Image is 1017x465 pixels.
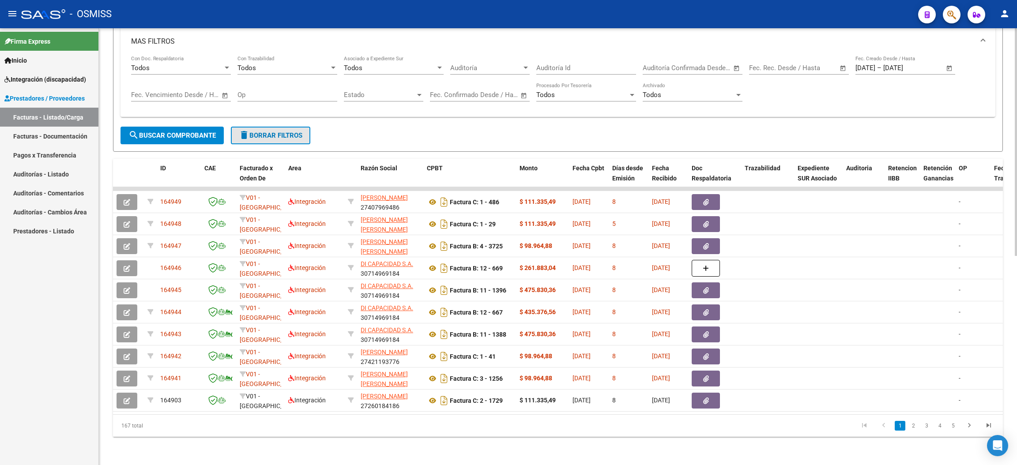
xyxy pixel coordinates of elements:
mat-icon: delete [239,130,249,140]
span: - [959,375,960,382]
strong: Factura B: 12 - 667 [450,309,503,316]
input: Fecha inicio [855,64,875,72]
span: [DATE] [573,375,591,382]
datatable-header-cell: Area [285,159,344,198]
li: page 4 [933,418,946,433]
i: Descargar documento [438,327,450,341]
span: [DATE] [652,352,670,360]
span: - [959,220,960,227]
input: Fecha inicio [131,91,167,99]
span: [DATE] [573,352,591,360]
div: 27407969486 [361,193,420,211]
a: go to previous page [875,421,892,431]
span: Integración [288,308,326,315]
datatable-header-cell: OP [955,159,991,198]
i: Descargar documento [438,239,450,253]
span: 164903 [160,397,181,404]
span: 8 [612,375,616,382]
input: Fecha fin [474,91,516,99]
div: 30714969184 [361,281,420,300]
span: Auditoría [450,64,522,72]
button: Open calendar [945,63,955,73]
span: Retención Ganancias [923,165,953,182]
input: Fecha inicio [749,64,785,72]
span: Días desde Emisión [612,165,643,182]
a: 5 [948,421,958,431]
span: 164946 [160,264,181,271]
span: CAE [204,165,216,172]
span: Borrar Filtros [239,131,302,139]
datatable-header-cell: Facturado x Orden De [236,159,285,198]
span: Retencion IIBB [888,165,917,182]
datatable-header-cell: ID [157,159,201,198]
span: Prestadores / Proveedores [4,94,85,103]
div: 30714969184 [361,303,420,322]
span: - [959,198,960,205]
span: - [959,397,960,404]
span: 8 [612,242,616,249]
datatable-header-cell: Fecha Recibido [648,159,688,198]
li: page 2 [907,418,920,433]
span: Integración [288,242,326,249]
button: Open calendar [220,90,230,101]
strong: $ 98.964,88 [520,242,552,249]
mat-expansion-panel-header: MAS FILTROS [121,27,995,56]
strong: $ 98.964,88 [520,375,552,382]
span: Area [288,165,301,172]
datatable-header-cell: Retencion IIBB [885,159,920,198]
span: Integración [288,286,326,293]
datatable-header-cell: CAE [201,159,236,198]
datatable-header-cell: Razón Social [357,159,423,198]
button: Buscar Comprobante [121,127,224,144]
strong: Factura C: 1 - 41 [450,353,496,360]
span: Razón Social [361,165,397,172]
span: 164943 [160,330,181,337]
span: [DATE] [652,242,670,249]
span: DI CAPACIDAD S.A. [361,304,413,311]
span: [DATE] [652,264,670,271]
input: Fecha inicio [430,91,466,99]
strong: $ 98.964,88 [520,352,552,360]
span: Integración [288,352,326,360]
span: - [959,264,960,271]
datatable-header-cell: Doc Respaldatoria [688,159,741,198]
span: [PERSON_NAME] [PERSON_NAME] [361,238,408,255]
span: 8 [612,397,616,404]
span: 164942 [160,352,181,360]
span: 8 [612,308,616,315]
input: Fecha fin [175,91,218,99]
mat-icon: person [999,8,1010,19]
span: - [959,286,960,293]
a: 4 [934,421,945,431]
strong: $ 435.376,56 [520,308,556,315]
span: [DATE] [573,308,591,315]
strong: Factura C: 3 - 1256 [450,375,503,382]
span: OP [959,165,967,172]
span: Trazabilidad [745,165,780,172]
span: [DATE] [573,220,591,227]
button: Open calendar [732,63,742,73]
span: CPBT [427,165,443,172]
span: Estado [344,91,415,99]
strong: Factura C: 1 - 29 [450,221,496,228]
li: page 5 [946,418,960,433]
a: 3 [921,421,932,431]
span: Auditoria [846,165,872,172]
span: [DATE] [573,397,591,404]
span: [DATE] [652,397,670,404]
div: 30714969184 [361,259,420,277]
strong: $ 475.830,36 [520,286,556,293]
span: [DATE] [573,286,591,293]
span: Todos [237,64,256,72]
span: [DATE] [652,220,670,227]
span: 8 [612,198,616,205]
span: [DATE] [652,375,670,382]
span: 5 [612,220,616,227]
span: [DATE] [573,198,591,205]
strong: Factura B: 11 - 1388 [450,331,506,338]
i: Descargar documento [438,394,450,408]
span: [PERSON_NAME] [361,194,408,201]
a: go to next page [961,421,978,431]
span: Integración [288,330,326,337]
span: [DATE] [573,242,591,249]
